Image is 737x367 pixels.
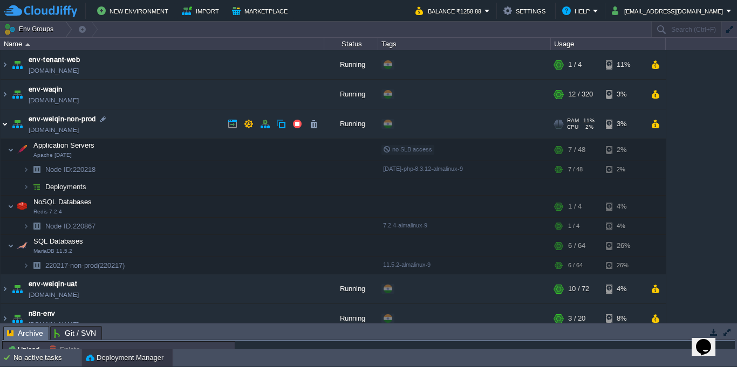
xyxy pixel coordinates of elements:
a: SQL DatabasesMariaDB 11.5.2 [32,237,85,245]
div: 3% [606,109,641,139]
button: New Environment [97,4,172,17]
span: 220217-non-prod [44,261,126,270]
div: 7 / 48 [568,161,583,178]
img: AMDAwAAAACH5BAEAAAAALAAAAAABAAEAAAICRAEAOw== [15,235,30,257]
span: RAM [567,117,579,124]
div: Running [324,109,378,139]
div: Tags [379,38,550,50]
a: Deployments [44,182,88,191]
span: SQL Databases [32,237,85,246]
div: 26% [606,257,641,274]
img: AMDAwAAAACH5BAEAAAAALAAAAAABAAEAAAICRAEAOw== [29,178,44,195]
span: Git / SVN [54,327,96,340]
img: AMDAwAAAACH5BAEAAAAALAAAAAABAAEAAAICRAEAOw== [23,257,29,274]
span: 11% [583,117,595,124]
span: Node ID: [45,222,73,230]
div: 4% [606,218,641,234]
div: 1 / 4 [568,196,582,217]
button: Settings [503,4,549,17]
img: AMDAwAAAACH5BAEAAAAALAAAAAABAAEAAAICRAEAOw== [29,161,44,178]
span: MariaDB 11.5.2 [33,248,72,254]
button: Balance ₹1258.88 [415,4,484,17]
a: Node ID:220867 [44,221,97,231]
div: 26% [606,235,641,257]
div: 4% [606,274,641,303]
div: Running [324,50,378,79]
div: 3 / 20 [568,304,585,333]
div: 12 / 320 [568,80,593,109]
img: CloudJiffy [4,4,77,18]
div: Usage [551,38,665,50]
a: [DOMAIN_NAME] [29,65,79,76]
div: 4% [606,196,641,217]
a: env-welqin-non-prod [29,114,96,124]
div: 6 / 64 [568,235,585,257]
button: Deployment Manager [86,352,163,363]
img: AMDAwAAAACH5BAEAAAAALAAAAAABAAEAAAICRAEAOw== [23,161,29,178]
span: 220867 [44,221,97,231]
button: Help [562,4,593,17]
span: 220218 [44,165,97,174]
div: 10 / 72 [568,274,589,303]
span: Apache [DATE] [33,152,72,158]
img: AMDAwAAAACH5BAEAAAAALAAAAAABAAEAAAICRAEAOw== [25,43,30,46]
img: AMDAwAAAACH5BAEAAAAALAAAAAABAAEAAAICRAEAOw== [10,50,25,79]
img: AMDAwAAAACH5BAEAAAAALAAAAAABAAEAAAICRAEAOw== [10,80,25,109]
div: Running [324,80,378,109]
span: NoSQL Databases [32,197,93,206]
div: 2% [606,139,641,161]
a: env-waqin [29,84,63,95]
button: Marketplace [232,4,291,17]
a: Application ServersApache [DATE] [32,141,96,149]
img: AMDAwAAAACH5BAEAAAAALAAAAAABAAEAAAICRAEAOw== [29,257,44,274]
img: AMDAwAAAACH5BAEAAAAALAAAAAABAAEAAAICRAEAOw== [1,274,9,303]
span: (220217) [98,261,125,269]
span: 2% [583,124,593,130]
img: AMDAwAAAACH5BAEAAAAALAAAAAABAAEAAAICRAEAOw== [10,274,25,303]
img: AMDAwAAAACH5BAEAAAAALAAAAAABAAEAAAICRAEAOw== [10,109,25,139]
img: AMDAwAAAACH5BAEAAAAALAAAAAABAAEAAAICRAEAOw== [1,304,9,333]
img: AMDAwAAAACH5BAEAAAAALAAAAAABAAEAAAICRAEAOw== [8,235,14,257]
a: n8n-env [29,308,56,319]
div: No active tasks [13,349,81,366]
div: 8% [606,304,641,333]
button: Delete [49,344,83,354]
button: Env Groups [4,22,57,37]
div: 11% [606,50,641,79]
span: Application Servers [32,141,96,150]
span: [DATE]-php-8.3.12-almalinux-9 [383,165,463,172]
div: 1 / 4 [568,50,582,79]
div: Running [324,304,378,333]
a: env-welqin-uat [29,279,77,289]
div: 6 / 64 [568,257,583,274]
span: Node ID: [45,165,73,174]
span: 11.5.2-almalinux-9 [383,261,431,268]
img: AMDAwAAAACH5BAEAAAAALAAAAAABAAEAAAICRAEAOw== [29,218,44,234]
a: [DOMAIN_NAME] [29,289,79,300]
button: Upload [7,344,43,354]
div: 3% [606,80,641,109]
span: no SLB access [383,146,432,153]
img: AMDAwAAAACH5BAEAAAAALAAAAAABAAEAAAICRAEAOw== [1,80,9,109]
img: AMDAwAAAACH5BAEAAAAALAAAAAABAAEAAAICRAEAOw== [15,139,30,161]
div: Status [325,38,378,50]
img: AMDAwAAAACH5BAEAAAAALAAAAAABAAEAAAICRAEAOw== [8,139,14,161]
div: 1 / 4 [568,218,579,234]
a: [DOMAIN_NAME] [29,319,79,330]
a: 220217-non-prod(220217) [44,261,126,270]
img: AMDAwAAAACH5BAEAAAAALAAAAAABAAEAAAICRAEAOw== [1,50,9,79]
a: env-tenant-web [29,54,80,65]
img: AMDAwAAAACH5BAEAAAAALAAAAAABAAEAAAICRAEAOw== [23,218,29,234]
a: Node ID:220218 [44,165,97,174]
button: [EMAIL_ADDRESS][DOMAIN_NAME] [612,4,726,17]
a: [DOMAIN_NAME] [29,124,79,135]
div: Running [324,274,378,303]
span: 7.2.4-almalinux-9 [383,222,427,228]
img: AMDAwAAAACH5BAEAAAAALAAAAAABAAEAAAICRAEAOw== [15,196,30,217]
